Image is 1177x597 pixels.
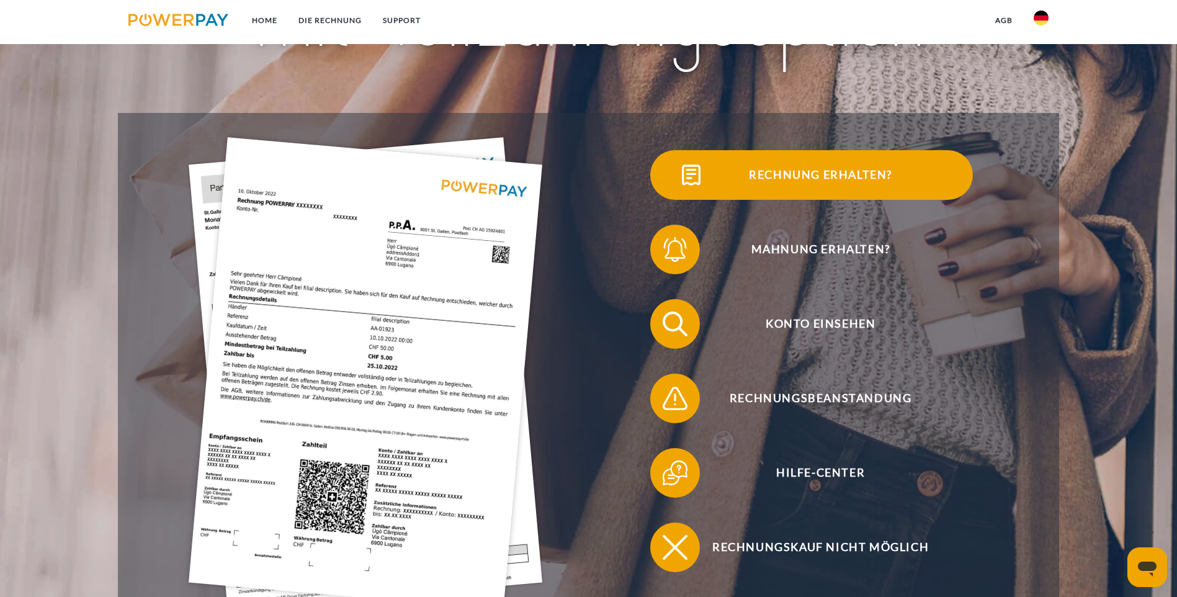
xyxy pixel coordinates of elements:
img: qb_help.svg [660,457,691,488]
img: logo-powerpay.svg [128,14,228,26]
span: Rechnung erhalten? [668,150,972,200]
button: Hilfe-Center [650,448,973,498]
button: Konto einsehen [650,299,973,349]
span: Konto einsehen [668,299,972,349]
span: Hilfe-Center [668,448,972,498]
button: Rechnungskauf nicht möglich [650,523,973,572]
a: agb [985,9,1023,32]
button: Mahnung erhalten? [650,225,973,274]
img: qb_warning.svg [660,383,691,414]
img: qb_close.svg [660,532,691,563]
button: Rechnung erhalten? [650,150,973,200]
a: Home [241,9,288,32]
iframe: Schaltfläche zum Öffnen des Messaging-Fensters [1127,547,1167,587]
img: qb_bell.svg [660,234,691,265]
a: SUPPORT [372,9,431,32]
img: de [1034,11,1049,25]
span: Rechnungsbeanstandung [668,374,972,423]
img: qb_bill.svg [676,159,707,191]
a: DIE RECHNUNG [288,9,372,32]
span: Mahnung erhalten? [668,225,972,274]
button: Rechnungsbeanstandung [650,374,973,423]
span: Rechnungskauf nicht möglich [668,523,972,572]
img: qb_search.svg [660,308,691,339]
